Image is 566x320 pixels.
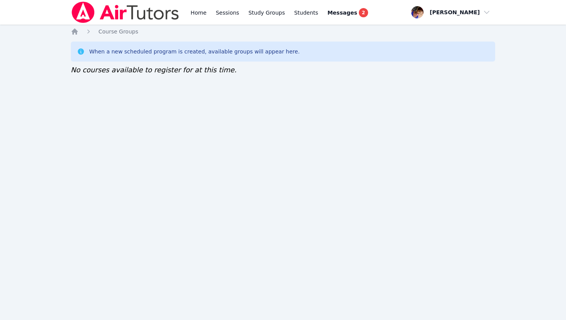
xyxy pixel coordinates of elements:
[89,48,300,55] div: When a new scheduled program is created, available groups will appear here.
[71,28,496,35] nav: Breadcrumb
[99,28,138,35] a: Course Groups
[71,2,180,23] img: Air Tutors
[71,66,237,74] span: No courses available to register for at this time.
[327,9,357,17] span: Messages
[359,8,368,17] span: 2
